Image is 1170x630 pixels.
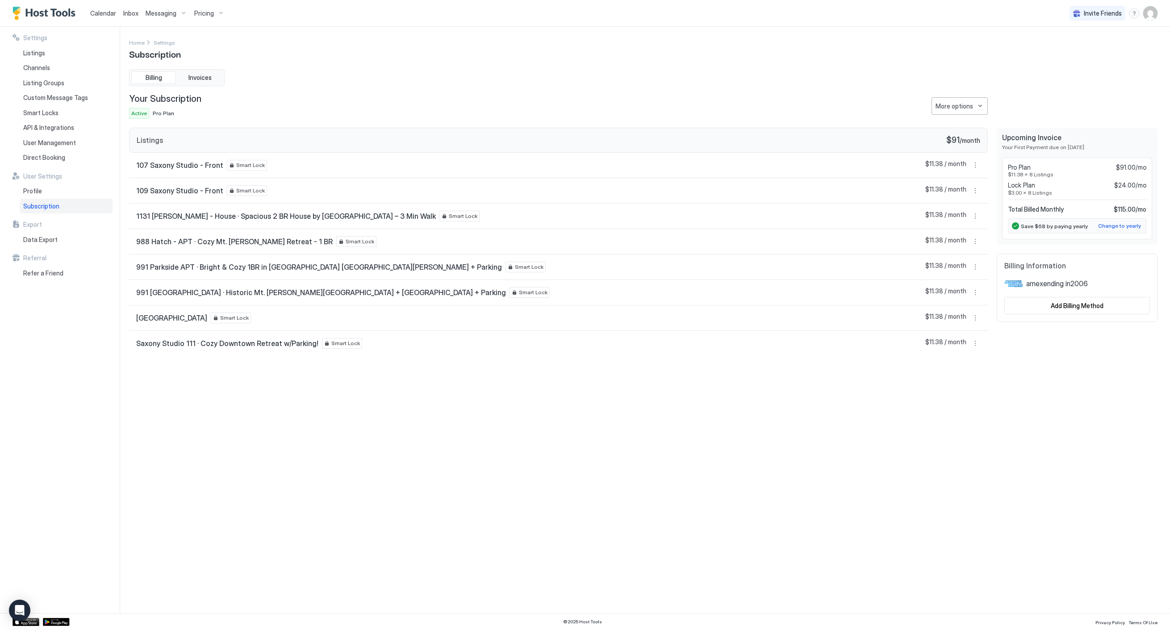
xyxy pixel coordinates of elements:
[23,124,74,132] span: API & Integrations
[136,263,502,271] span: 991 Parkside APT · Bright & Cozy 1BR in [GEOGRAPHIC_DATA] [GEOGRAPHIC_DATA][PERSON_NAME] + Parking
[129,38,145,47] a: Home
[970,185,981,196] button: More options
[970,236,981,247] button: More options
[136,288,506,297] span: 991 [GEOGRAPHIC_DATA] · Historic Mt. [PERSON_NAME][GEOGRAPHIC_DATA] + [GEOGRAPHIC_DATA] + Parking
[970,338,981,349] div: menu
[20,135,113,150] a: User Management
[563,619,602,625] span: © 2025 Host Tools
[449,212,477,220] span: Smart Lock
[925,185,966,196] span: $11.38 / month
[136,339,318,348] span: Saxony Studio 111 · Cozy Downtown Retreat w/Parking!
[970,287,981,298] div: menu
[1008,189,1146,196] span: $3.00 x 8 Listings
[1129,8,1140,19] div: menu
[515,263,543,271] span: Smart Lock
[20,199,113,214] a: Subscription
[131,109,147,117] span: Active
[970,262,981,272] button: More options
[970,287,981,298] button: More options
[970,262,981,272] div: menu
[9,600,30,621] div: Open Intercom Messenger
[20,60,113,75] a: Channels
[970,236,981,247] div: menu
[123,9,138,17] span: Inbox
[146,74,162,82] span: Billing
[970,313,981,323] button: More options
[925,313,966,323] span: $11.38 / month
[970,211,981,221] button: More options
[137,136,163,145] span: Listings
[20,75,113,91] a: Listing Groups
[90,9,116,17] span: Calendar
[970,185,981,196] div: menu
[519,288,547,296] span: Smart Lock
[932,97,988,115] button: More options
[925,262,966,272] span: $11.38 / month
[1026,279,1088,288] span: amex ending in 2006
[43,618,70,626] div: Google Play Store
[154,38,175,47] div: Breadcrumb
[970,160,981,171] button: More options
[154,39,175,46] span: Settings
[23,221,42,229] span: Export
[23,269,63,277] span: Refer a Friend
[23,34,47,42] span: Settings
[129,47,181,60] span: Subscription
[1114,181,1146,189] span: $24.00/mo
[925,287,966,298] span: $11.38 / month
[236,161,265,169] span: Smart Lock
[23,236,58,244] span: Data Export
[23,254,46,262] span: Referral
[932,97,988,115] div: menu
[1004,277,1023,290] img: amex
[20,184,113,199] a: Profile
[1084,9,1122,17] span: Invite Friends
[1021,223,1088,229] span: Save $68 by paying yearly
[23,49,45,57] span: Listings
[129,93,201,104] span: Your Subscription
[1008,181,1035,189] span: Lock Plan
[1008,171,1146,178] span: $11.38 x 8 Listings
[131,71,176,84] button: Billing
[23,79,64,87] span: Listing Groups
[925,160,966,171] span: $11.38 / month
[20,90,113,105] a: Custom Message Tags
[925,211,966,221] span: $11.38 / month
[90,8,116,18] a: Calendar
[960,137,980,145] span: / month
[23,172,62,180] span: User Settings
[925,236,966,247] span: $11.38 / month
[13,618,39,626] a: App Store
[220,314,249,322] span: Smart Lock
[20,266,113,281] a: Refer a Friend
[129,39,145,46] span: Home
[188,74,212,82] span: Invoices
[970,313,981,323] div: menu
[1128,620,1157,625] span: Terms Of Use
[1051,301,1103,310] div: Add Billing Method
[925,338,966,349] span: $11.38 / month
[136,186,223,195] span: 109 Saxony Studio - Front
[331,339,360,347] span: Smart Lock
[20,120,113,135] a: API & Integrations
[153,110,174,117] span: Pro Plan
[20,150,113,165] a: Direct Booking
[23,187,42,195] span: Profile
[1095,620,1125,625] span: Privacy Policy
[129,38,145,47] div: Breadcrumb
[236,187,265,195] span: Smart Lock
[136,237,333,246] span: 988 Hatch - APT · Cozy Mt. [PERSON_NAME] Retreat - 1 BR
[123,8,138,18] a: Inbox
[23,109,58,117] span: Smart Locks
[936,101,973,111] div: More options
[1002,133,1152,142] span: Upcoming Invoice
[23,202,59,210] span: Subscription
[970,338,981,349] button: More options
[1004,297,1150,314] button: Add Billing Method
[23,94,88,102] span: Custom Message Tags
[146,9,176,17] span: Messaging
[970,160,981,171] div: menu
[13,7,79,20] a: Host Tools Logo
[1143,6,1157,21] div: User profile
